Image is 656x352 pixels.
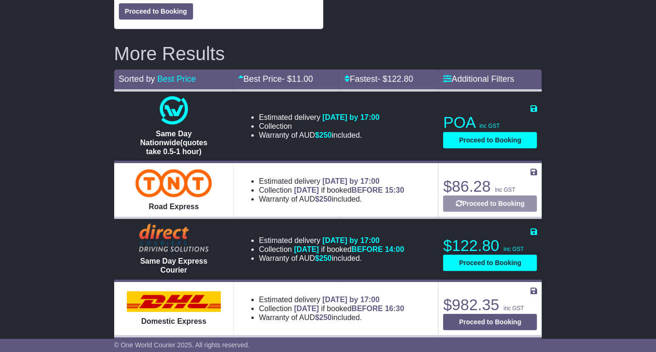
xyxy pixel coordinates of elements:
li: Collection [259,304,404,313]
span: inc GST [504,305,524,312]
h2: More Results [114,43,542,64]
li: Warranty of AUD included. [259,195,404,203]
p: $982.35 [443,296,537,314]
li: Estimated delivery [259,177,404,186]
span: 16:30 [385,305,404,313]
button: Proceed to Booking [443,314,537,330]
span: inc GST [495,187,515,193]
li: Warranty of AUD included. [259,313,404,322]
span: BEFORE [351,245,383,253]
span: [DATE] [294,245,319,253]
p: POA [443,113,537,132]
span: inc GST [504,246,524,252]
span: if booked [294,186,404,194]
span: if booked [294,245,404,253]
span: 250 [319,131,332,139]
span: 14:00 [385,245,404,253]
span: inc GST [479,123,500,129]
li: Collection [259,186,404,195]
span: [DATE] [294,186,319,194]
a: Best Price- $11.00 [238,74,313,84]
li: Warranty of AUD included. [259,131,380,140]
span: 250 [319,313,332,321]
span: $ [315,313,332,321]
span: Same Day Nationwide(quotes take 0.5-1 hour) [140,130,207,156]
a: Best Price [157,74,196,84]
li: Collection [259,245,404,254]
li: Warranty of AUD included. [259,254,404,263]
span: $ [315,195,332,203]
span: [DATE] by 17:00 [322,236,380,244]
img: TNT Domestic: Road Express [135,169,212,197]
li: Estimated delivery [259,236,404,245]
span: [DATE] by 17:00 [322,177,380,185]
span: 250 [319,254,332,262]
span: BEFORE [351,305,383,313]
span: BEFORE [351,186,383,194]
span: © One World Courier 2025. All rights reserved. [114,341,250,349]
span: $ [315,131,332,139]
span: $ [315,254,332,262]
span: 250 [319,195,332,203]
span: - $ [377,74,413,84]
span: Sorted by [119,74,155,84]
li: Estimated delivery [259,113,380,122]
button: Proceed to Booking [119,3,193,20]
img: One World Courier: Same Day Nationwide(quotes take 0.5-1 hour) [160,96,188,125]
span: Domestic Express [141,317,207,325]
span: Road Express [149,203,199,211]
img: DHL: Domestic Express [127,291,221,312]
span: if booked [294,305,404,313]
button: Proceed to Booking [443,132,537,149]
p: $122.80 [443,236,537,255]
span: 11.00 [292,74,313,84]
span: 15:30 [385,186,404,194]
li: Estimated delivery [259,295,404,304]
span: - $ [282,74,313,84]
li: Collection [259,122,380,131]
a: Additional Filters [443,74,514,84]
img: Direct: Same Day Express Courier [139,224,209,252]
p: $86.28 [443,177,537,196]
button: Proceed to Booking [443,196,537,212]
span: 122.80 [387,74,413,84]
a: Fastest- $122.80 [344,74,413,84]
span: [DATE] by 17:00 [322,113,380,121]
span: [DATE] by 17:00 [322,296,380,304]
span: [DATE] [294,305,319,313]
span: Same Day Express Courier [140,257,207,274]
button: Proceed to Booking [443,255,537,271]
